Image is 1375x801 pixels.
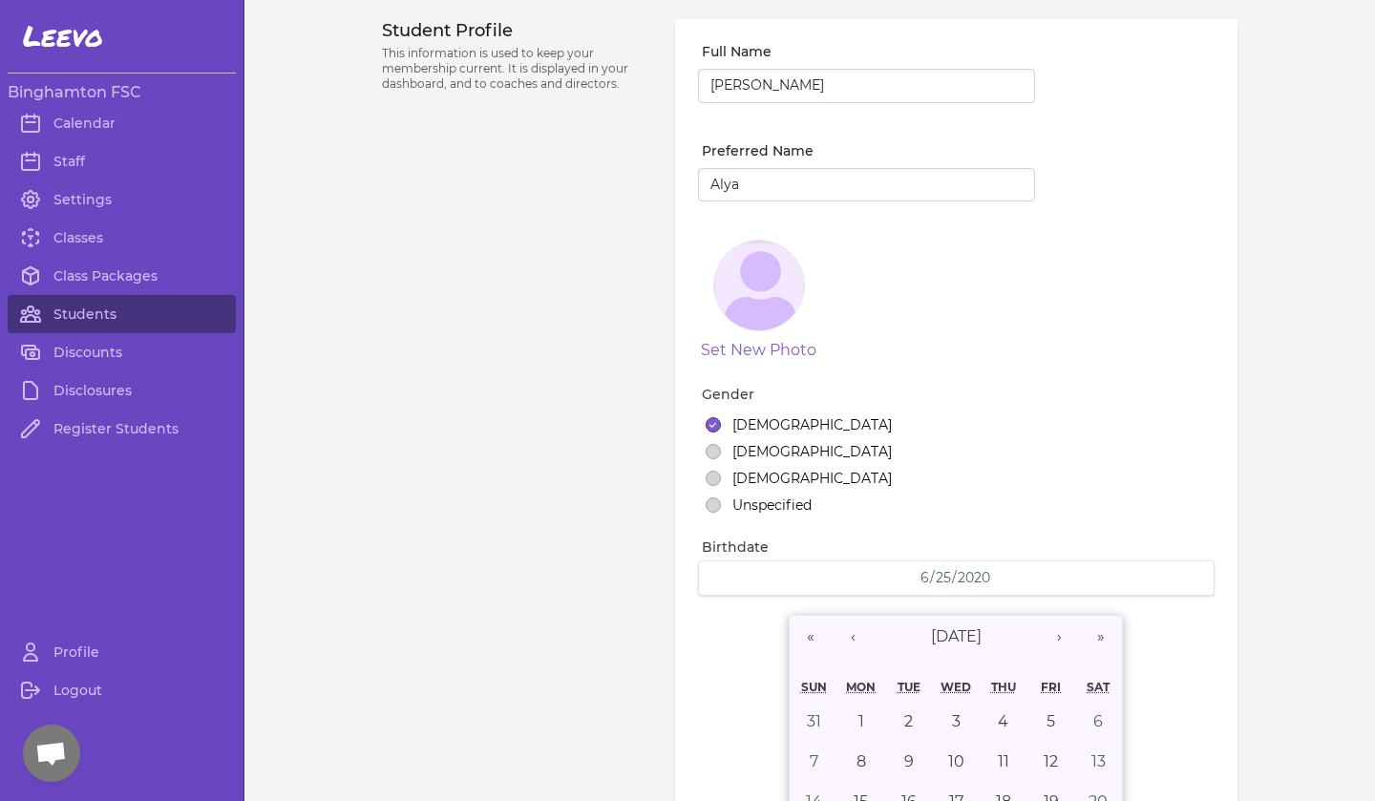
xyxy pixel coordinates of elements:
span: Leevo [23,19,103,53]
span: / [952,568,957,587]
abbr: June 3, 2020 [952,712,961,730]
abbr: June 11, 2020 [998,752,1009,770]
p: This information is used to keep your membership current. It is displayed in your dashboard, and ... [382,46,652,92]
abbr: Tuesday [898,680,920,694]
abbr: June 9, 2020 [904,752,914,770]
abbr: June 7, 2020 [810,752,818,770]
abbr: Friday [1041,680,1061,694]
abbr: June 1, 2020 [858,712,864,730]
a: Settings [8,180,236,219]
input: Richard [698,168,1035,202]
label: Full Name [702,42,1035,61]
abbr: May 31, 2020 [807,712,821,730]
button: June 3, 2020 [932,702,980,742]
abbr: Thursday [991,680,1016,694]
abbr: June 2, 2020 [904,712,913,730]
abbr: June 8, 2020 [857,752,866,770]
button: June 12, 2020 [1027,742,1075,782]
button: June 11, 2020 [980,742,1027,782]
button: [DATE] [874,616,1038,658]
button: June 4, 2020 [980,702,1027,742]
abbr: June 10, 2020 [948,752,964,770]
a: Disclosures [8,371,236,410]
button: June 8, 2020 [837,742,885,782]
abbr: Saturday [1087,680,1110,694]
input: MM [920,569,930,587]
input: DD [935,569,952,587]
a: Students [8,295,236,333]
span: [DATE] [931,627,982,645]
label: [DEMOGRAPHIC_DATA] [732,469,892,488]
a: Classes [8,219,236,257]
a: Register Students [8,410,236,448]
abbr: June 6, 2020 [1093,712,1103,730]
span: / [930,568,935,587]
button: June 10, 2020 [932,742,980,782]
label: Unspecified [732,495,812,515]
a: Discounts [8,333,236,371]
label: Birthdate [702,538,1215,557]
button: ‹ [832,616,874,658]
a: Profile [8,633,236,671]
abbr: Monday [846,680,876,694]
button: June 6, 2020 [1075,702,1123,742]
div: Open chat [23,725,80,782]
button: June 2, 2020 [885,702,933,742]
a: Logout [8,671,236,709]
button: Set New Photo [701,339,816,362]
abbr: Wednesday [941,680,971,694]
a: Class Packages [8,257,236,295]
button: June 9, 2020 [885,742,933,782]
button: June 13, 2020 [1075,742,1123,782]
button: « [790,616,832,658]
button: June 1, 2020 [837,702,885,742]
h3: Student Profile [382,19,652,42]
button: » [1080,616,1122,658]
abbr: June 13, 2020 [1091,752,1106,770]
abbr: June 4, 2020 [998,712,1008,730]
input: YYYY [957,569,992,587]
button: June 7, 2020 [790,742,837,782]
button: June 5, 2020 [1027,702,1075,742]
label: Preferred Name [702,141,1035,160]
a: Staff [8,142,236,180]
abbr: June 5, 2020 [1047,712,1055,730]
label: [DEMOGRAPHIC_DATA] [732,442,892,461]
button: › [1038,616,1080,658]
abbr: Sunday [801,680,827,694]
h3: Binghamton FSC [8,81,236,104]
a: Calendar [8,104,236,142]
button: May 31, 2020 [790,702,837,742]
label: Gender [702,385,1215,404]
abbr: June 12, 2020 [1044,752,1058,770]
label: [DEMOGRAPHIC_DATA] [732,415,892,434]
input: Richard Button [698,69,1035,103]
